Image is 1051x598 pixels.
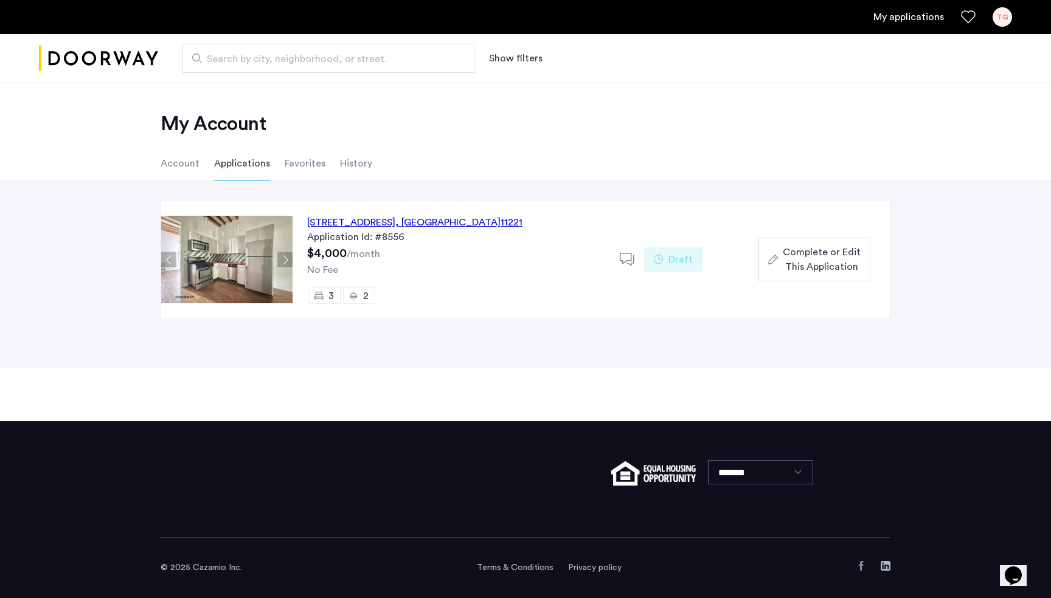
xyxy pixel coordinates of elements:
[758,238,870,281] button: button
[161,146,199,180] li: Account
[873,10,944,24] a: My application
[182,44,474,73] input: Apartment Search
[161,563,242,572] span: © 2025 Cazamio Inc.
[993,7,1012,27] div: TG
[477,562,553,574] a: Terms and conditions
[568,562,622,574] a: Privacy policy
[39,36,158,81] a: Cazamio logo
[307,230,605,244] div: Application Id: #8556
[783,245,861,274] span: Complete or Edit This Application
[340,146,372,180] li: History
[328,291,334,301] span: 3
[363,291,369,301] span: 2
[39,36,158,81] img: logo
[856,561,866,571] a: Facebook
[307,247,347,259] span: $4,000
[277,252,293,267] button: Next apartment
[881,561,890,571] a: LinkedIn
[611,461,696,486] img: equal-housing.png
[307,265,338,275] span: No Fee
[161,216,293,303] img: Apartment photo
[161,112,890,136] h2: My Account
[708,460,813,484] select: Language select
[395,218,501,227] span: , [GEOGRAPHIC_DATA]
[489,51,543,66] button: Show or hide filters
[307,215,522,230] div: [STREET_ADDRESS] 11221
[161,252,176,267] button: Previous apartment
[668,252,693,267] span: Draft
[285,146,325,180] li: Favorites
[207,52,440,66] span: Search by city, neighborhood, or street.
[961,10,976,24] a: Favorites
[347,249,380,259] sub: /month
[1000,549,1039,586] iframe: chat widget
[214,146,270,180] li: Applications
